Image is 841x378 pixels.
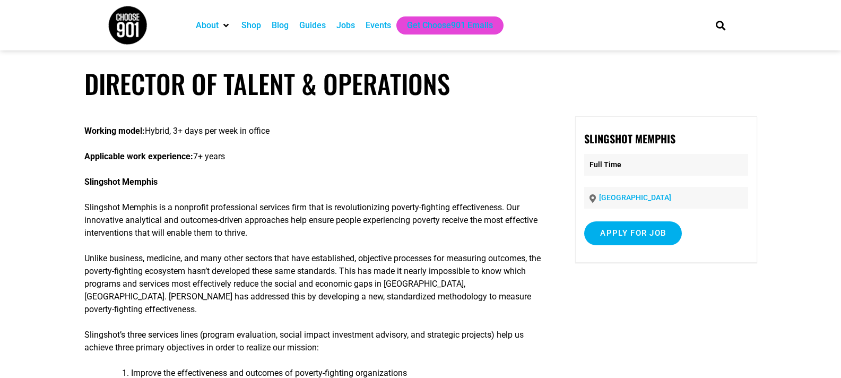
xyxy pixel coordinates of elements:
h1: Director of Talent & Operations [84,68,757,99]
a: [GEOGRAPHIC_DATA] [599,193,671,202]
a: Get Choose901 Emails [407,19,493,32]
div: About [190,16,236,35]
strong: Working model: [84,126,145,136]
p: Slingshot’s three services lines (program evaluation, social impact investment advisory, and stra... [84,329,542,354]
a: Events [366,19,391,32]
a: About [196,19,219,32]
strong: Slingshot Memphis [584,131,675,147]
p: Slingshot Memphis is a nonprofit professional services firm that is revolutionizing poverty-fight... [84,201,542,239]
a: Guides [299,19,326,32]
a: Shop [241,19,261,32]
div: Search [712,16,729,34]
a: Blog [272,19,289,32]
p: Unlike business, medicine, and many other sectors that have established, objective processes for ... [84,252,542,316]
p: 7+ years [84,150,542,163]
strong: Applicable work experience: [84,151,193,161]
p: Hybrid, 3+ days per week in office [84,125,542,138]
a: Jobs [336,19,355,32]
strong: Slingshot Memphis [84,177,158,187]
nav: Main nav [190,16,698,35]
input: Apply for job [584,221,682,245]
p: Full Time [584,154,748,176]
